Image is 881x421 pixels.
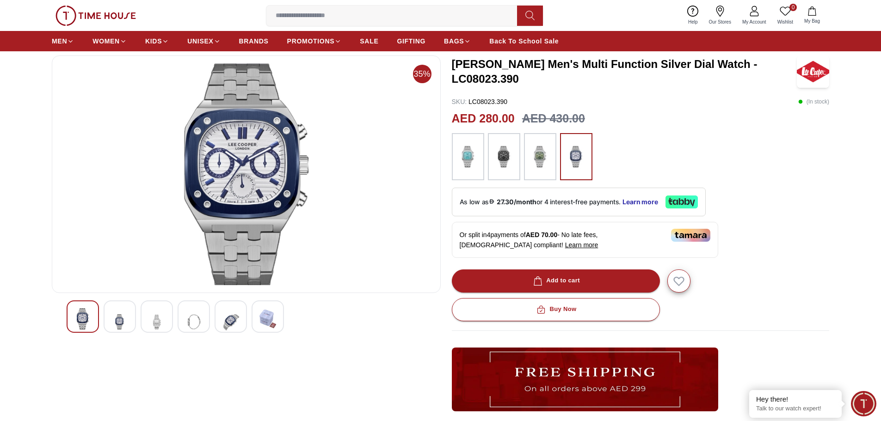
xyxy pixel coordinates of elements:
span: KIDS [145,37,162,46]
img: Tamara [671,229,710,242]
span: Learn more [565,241,598,249]
img: Lee Cooper Men's Multi Function Blue Dial Watch - LC08023.300 [259,308,276,329]
span: MEN [52,37,67,46]
h3: [PERSON_NAME] Men's Multi Function Silver Dial Watch - LC08023.390 [452,57,797,86]
span: Wishlist [774,18,797,25]
span: Help [684,18,702,25]
a: BAGS [444,33,471,49]
img: Lee Cooper Men's Multi Function Blue Dial Watch - LC08023.300 [222,308,239,336]
a: Help [683,4,703,27]
a: WOMEN [92,33,127,49]
img: ... [565,138,588,176]
div: Hey there! [756,395,835,404]
span: BRANDS [239,37,269,46]
span: AED 70.00 [526,231,557,238]
a: KIDS [145,33,169,49]
h3: AED 430.00 [522,110,585,128]
img: ... [452,348,718,411]
a: 0Wishlist [772,4,799,27]
div: Add to cart [531,275,580,286]
span: BAGS [444,37,464,46]
img: ... [529,138,552,176]
div: Buy Now [535,304,576,315]
button: My Bag [799,5,826,26]
span: 35% [413,65,431,83]
span: WOMEN [92,37,120,46]
a: MEN [52,33,74,49]
img: ... [456,138,480,176]
span: GIFTING [397,37,425,46]
span: My Account [739,18,770,25]
p: LC08023.390 [452,97,508,106]
img: Lee Cooper Men's Multi Function Blue Dial Watch - LC08023.300 [74,308,91,329]
img: ... [55,6,136,26]
p: Talk to our watch expert! [756,405,835,413]
span: SKU : [452,98,467,105]
span: UNISEX [187,37,213,46]
img: Lee Cooper Men's Multi Function Blue Dial Watch - LC08023.300 [148,308,165,336]
a: PROMOTIONS [287,33,342,49]
h2: AED 280.00 [452,110,515,128]
button: Buy Now [452,298,660,321]
div: Or split in 4 payments of - No late fees, [DEMOGRAPHIC_DATA] compliant! [452,222,718,258]
img: ... [493,138,516,176]
a: BRANDS [239,33,269,49]
img: Lee Cooper Men's Multi Function Blue Dial Watch - LC08023.300 [111,308,128,336]
span: Our Stores [705,18,735,25]
span: SALE [360,37,378,46]
span: My Bag [801,18,824,24]
div: Chat Widget [851,391,876,416]
a: Our Stores [703,4,737,27]
a: SALE [360,33,378,49]
button: Add to cart [452,269,660,293]
img: Lee Cooper Men's Multi Function Blue Dial Watch - LC08023.300 [185,308,202,336]
span: Back To School Sale [489,37,559,46]
p: ( In stock ) [798,97,829,106]
a: GIFTING [397,33,425,49]
img: Lee Cooper Men's Multi Function Silver Dial Watch - LC08023.390 [797,55,829,88]
a: Back To School Sale [489,33,559,49]
img: Lee Cooper Men's Multi Function Blue Dial Watch - LC08023.300 [60,63,433,285]
span: 0 [789,4,797,11]
span: PROMOTIONS [287,37,335,46]
a: UNISEX [187,33,220,49]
